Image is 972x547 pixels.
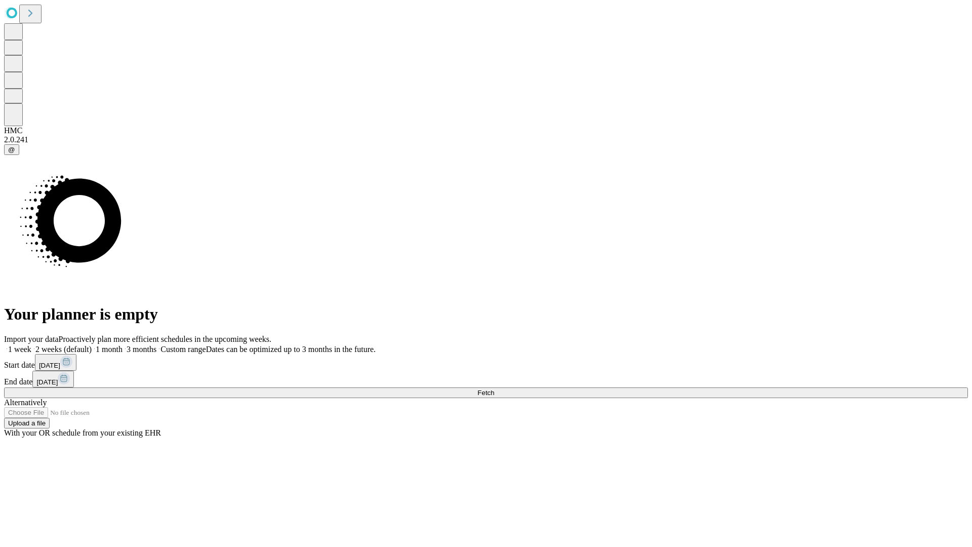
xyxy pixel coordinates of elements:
[96,345,123,354] span: 1 month
[4,144,19,155] button: @
[4,418,50,428] button: Upload a file
[8,146,15,153] span: @
[36,378,58,386] span: [DATE]
[4,135,968,144] div: 2.0.241
[477,389,494,397] span: Fetch
[4,428,161,437] span: With your OR schedule from your existing EHR
[206,345,376,354] span: Dates can be optimized up to 3 months in the future.
[8,345,31,354] span: 1 week
[35,345,92,354] span: 2 weeks (default)
[4,387,968,398] button: Fetch
[35,354,76,371] button: [DATE]
[160,345,206,354] span: Custom range
[4,126,968,135] div: HMC
[59,335,271,343] span: Proactively plan more efficient schedules in the upcoming weeks.
[39,362,60,369] span: [DATE]
[4,354,968,371] div: Start date
[4,335,59,343] span: Import your data
[4,305,968,324] h1: Your planner is empty
[127,345,156,354] span: 3 months
[32,371,74,387] button: [DATE]
[4,398,47,407] span: Alternatively
[4,371,968,387] div: End date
